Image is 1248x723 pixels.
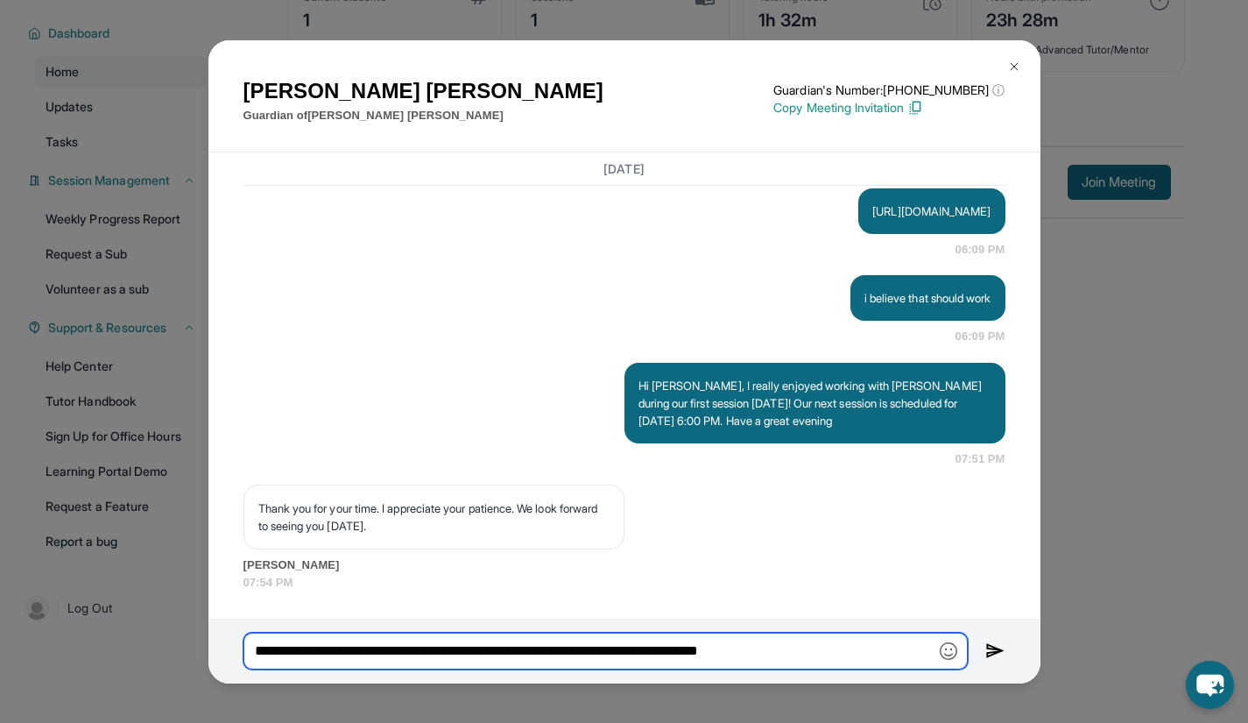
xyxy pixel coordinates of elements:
span: 06:09 PM [955,241,1005,259]
span: [PERSON_NAME] [243,556,1005,574]
h3: [DATE] [243,159,1005,177]
p: Hi [PERSON_NAME], I really enjoyed working with [PERSON_NAME] during our first session [DATE]! Ou... [638,377,991,429]
p: [URL][DOMAIN_NAME] [872,202,991,220]
p: i believe that should work [864,289,991,307]
img: Send icon [985,641,1005,662]
p: Guardian of [PERSON_NAME] [PERSON_NAME] [243,107,603,124]
img: Copy Icon [907,100,923,116]
p: Thank you for your time. I appreciate your patience. We look forward to seeing you [DATE]. [258,500,610,535]
img: Close Icon [1007,60,1021,74]
span: ⓘ [992,82,1005,99]
img: Emoji [940,642,957,660]
span: 06:09 PM [955,328,1005,345]
h1: [PERSON_NAME] [PERSON_NAME] [243,75,603,107]
span: 07:51 PM [955,450,1005,468]
p: Guardian's Number: [PHONE_NUMBER] [773,82,1005,99]
p: Copy Meeting Invitation [773,99,1005,117]
span: 07:54 PM [243,574,1005,592]
button: chat-button [1186,661,1234,709]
